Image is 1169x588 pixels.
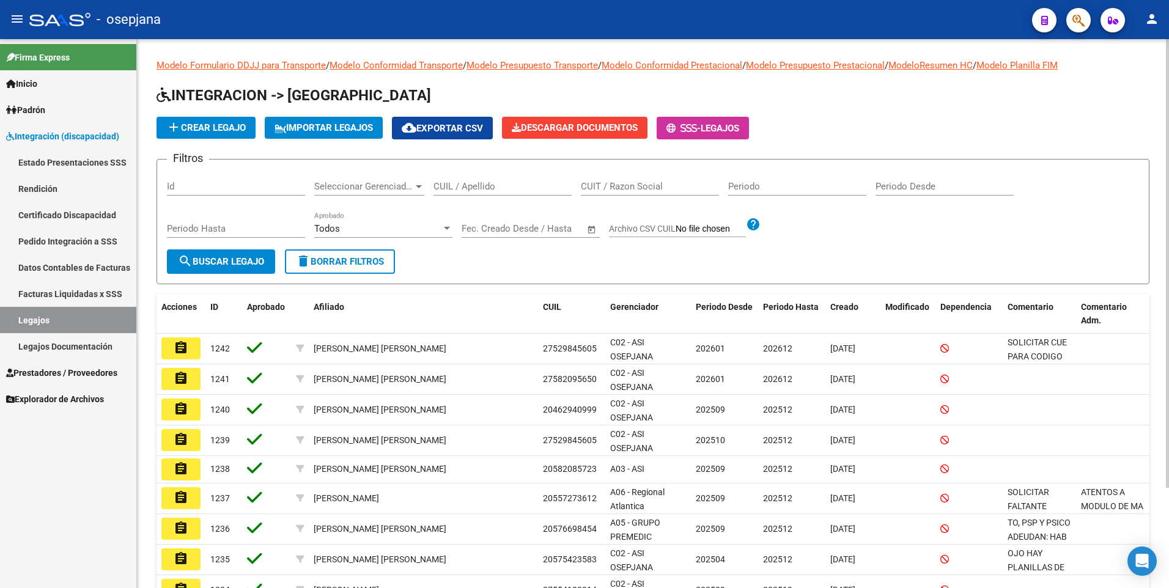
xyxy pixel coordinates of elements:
[1008,302,1053,312] span: Comentario
[174,551,188,566] mat-icon: assignment
[309,294,538,334] datatable-header-cell: Afiliado
[543,493,597,503] span: 20557273612
[830,464,855,474] span: [DATE]
[314,181,413,192] span: Seleccionar Gerenciador
[314,553,446,567] div: [PERSON_NAME] [PERSON_NAME]
[1076,294,1149,334] datatable-header-cell: Comentario Adm.
[285,249,395,274] button: Borrar Filtros
[610,337,653,361] span: C02 - ASI OSEPJANA
[696,524,725,534] span: 202509
[763,493,792,503] span: 202512
[1081,302,1127,326] span: Comentario Adm.
[174,490,188,505] mat-icon: assignment
[610,518,660,542] span: A05 - GRUPO PREMEDIC
[314,462,446,476] div: [PERSON_NAME] [PERSON_NAME]
[538,294,605,334] datatable-header-cell: CUIL
[174,340,188,355] mat-icon: assignment
[1003,294,1076,334] datatable-header-cell: Comentario
[210,374,230,384] span: 1241
[166,120,181,134] mat-icon: add
[609,224,676,233] span: Archivo CSV CUIL
[763,464,792,474] span: 202512
[830,554,855,564] span: [DATE]
[830,493,855,503] span: [DATE]
[167,150,209,167] h3: Filtros
[512,122,638,133] span: Descargar Documentos
[610,464,644,474] span: A03 - ASI
[543,405,597,414] span: 20462940999
[543,464,597,474] span: 20582085723
[402,123,483,134] span: Exportar CSV
[314,223,340,234] span: Todos
[696,435,725,445] span: 202510
[157,60,326,71] a: Modelo Formulario DDJJ para Transporte
[205,294,242,334] datatable-header-cell: ID
[1008,487,1049,511] span: SOLICITAR FALTANTE
[543,374,597,384] span: 27582095650
[166,122,246,133] span: Crear Legajo
[605,294,691,334] datatable-header-cell: Gerenciador
[174,461,188,476] mat-icon: assignment
[210,405,230,414] span: 1240
[696,464,725,474] span: 202509
[522,223,581,234] input: Fecha fin
[314,403,446,417] div: [PERSON_NAME] [PERSON_NAME]
[830,344,855,353] span: [DATE]
[691,294,758,334] datatable-header-cell: Periodo Desde
[763,302,819,312] span: Periodo Hasta
[610,399,653,422] span: C02 - ASI OSEPJANA
[696,302,753,312] span: Periodo Desde
[830,524,855,534] span: [DATE]
[178,256,264,267] span: Buscar Legajo
[210,344,230,353] span: 1242
[1008,337,1082,500] span: SOLICITAR CUE PARA CODIGO 86 O COMUNICARSE CON EL AFILIADO Y CONSULTAR SI TIENE OTRA PRESTACION P...
[830,302,858,312] span: Creado
[830,405,855,414] span: [DATE]
[10,12,24,26] mat-icon: menu
[543,554,597,564] span: 20575423583
[6,51,70,64] span: Firma Express
[585,222,599,237] button: Open calendar
[763,374,792,384] span: 202612
[976,60,1058,71] a: Modelo Planilla FIM
[242,294,291,334] datatable-header-cell: Aprobado
[275,122,373,133] span: IMPORTAR LEGAJOS
[746,217,761,232] mat-icon: help
[763,435,792,445] span: 202512
[746,60,885,71] a: Modelo Presupuesto Prestacional
[696,554,725,564] span: 202504
[402,120,416,135] mat-icon: cloud_download
[314,302,344,312] span: Afiliado
[543,302,561,312] span: CUIL
[696,344,725,353] span: 202601
[392,117,493,139] button: Exportar CSV
[6,130,119,143] span: Integración (discapacidad)
[543,435,597,445] span: 27529845605
[6,103,45,117] span: Padrón
[314,342,446,356] div: [PERSON_NAME] [PERSON_NAME]
[888,60,973,71] a: ModeloResumen HC
[265,117,383,139] button: IMPORTAR LEGAJOS
[210,302,218,312] span: ID
[666,123,701,134] span: -
[502,117,647,139] button: Descargar Documentos
[174,402,188,416] mat-icon: assignment
[314,491,379,505] div: [PERSON_NAME]
[696,493,725,503] span: 202509
[174,432,188,447] mat-icon: assignment
[6,366,117,380] span: Prestadores / Proveedores
[610,429,653,453] span: C02 - ASI OSEPJANA
[696,374,725,384] span: 202601
[157,117,256,139] button: Crear Legajo
[314,433,446,447] div: [PERSON_NAME] [PERSON_NAME]
[885,302,929,312] span: Modificado
[1127,546,1157,576] div: Open Intercom Messenger
[296,254,311,268] mat-icon: delete
[1081,487,1143,525] span: ATENTOS A MODULO DE MA Y AT
[157,294,205,334] datatable-header-cell: Acciones
[296,256,384,267] span: Borrar Filtros
[210,554,230,564] span: 1235
[462,223,511,234] input: Fecha inicio
[830,374,855,384] span: [DATE]
[763,405,792,414] span: 202512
